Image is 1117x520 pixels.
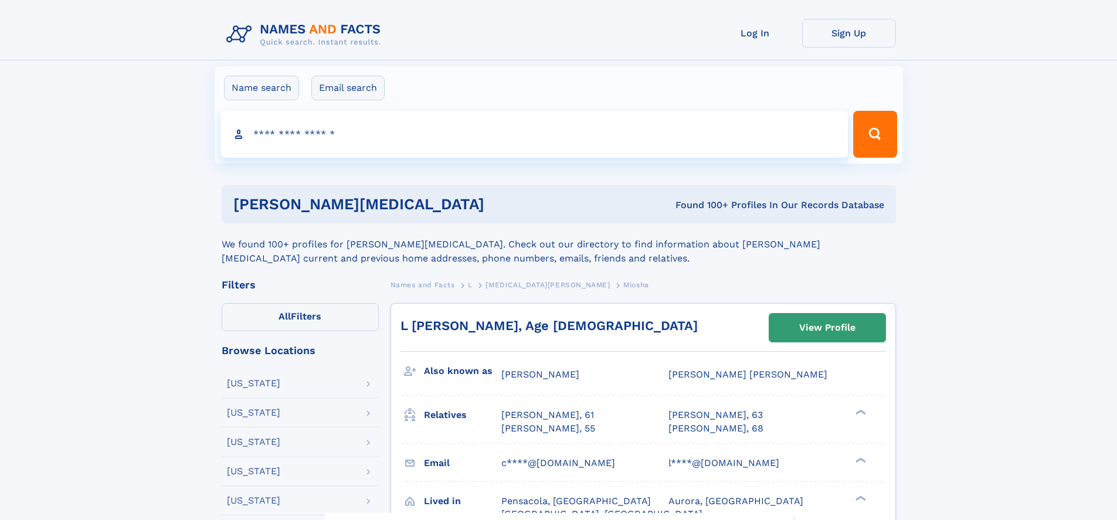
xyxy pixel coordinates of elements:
[580,199,884,212] div: Found 100+ Profiles In Our Records Database
[227,496,280,505] div: [US_STATE]
[233,197,580,212] h1: [PERSON_NAME][MEDICAL_DATA]
[400,318,698,333] a: L [PERSON_NAME], Age [DEMOGRAPHIC_DATA]
[501,508,702,519] span: [GEOGRAPHIC_DATA], [GEOGRAPHIC_DATA]
[227,379,280,388] div: [US_STATE]
[222,19,391,50] img: Logo Names and Facts
[501,422,595,435] a: [PERSON_NAME], 55
[853,409,867,416] div: ❯
[227,408,280,417] div: [US_STATE]
[853,494,867,502] div: ❯
[222,223,896,266] div: We found 100+ profiles for [PERSON_NAME][MEDICAL_DATA]. Check out our directory to find informati...
[220,111,848,158] input: search input
[424,491,501,511] h3: Lived in
[501,495,651,507] span: Pensacola, [GEOGRAPHIC_DATA]
[623,281,649,289] span: Miosha
[485,281,610,289] span: [MEDICAL_DATA][PERSON_NAME]
[799,314,855,341] div: View Profile
[668,369,827,380] span: [PERSON_NAME] [PERSON_NAME]
[501,409,594,422] a: [PERSON_NAME], 61
[424,405,501,425] h3: Relatives
[708,19,802,47] a: Log In
[227,437,280,447] div: [US_STATE]
[224,76,299,100] label: Name search
[853,111,897,158] button: Search Button
[222,280,379,290] div: Filters
[668,495,803,507] span: Aurora, [GEOGRAPHIC_DATA]
[424,453,501,473] h3: Email
[311,76,385,100] label: Email search
[279,311,291,322] span: All
[802,19,896,47] a: Sign Up
[227,467,280,476] div: [US_STATE]
[222,345,379,356] div: Browse Locations
[391,277,455,292] a: Names and Facts
[668,422,763,435] a: [PERSON_NAME], 68
[668,409,763,422] a: [PERSON_NAME], 63
[468,281,473,289] span: L
[485,277,610,292] a: [MEDICAL_DATA][PERSON_NAME]
[769,314,885,342] a: View Profile
[501,369,579,380] span: [PERSON_NAME]
[468,277,473,292] a: L
[424,361,501,381] h3: Also known as
[853,456,867,464] div: ❯
[222,303,379,331] label: Filters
